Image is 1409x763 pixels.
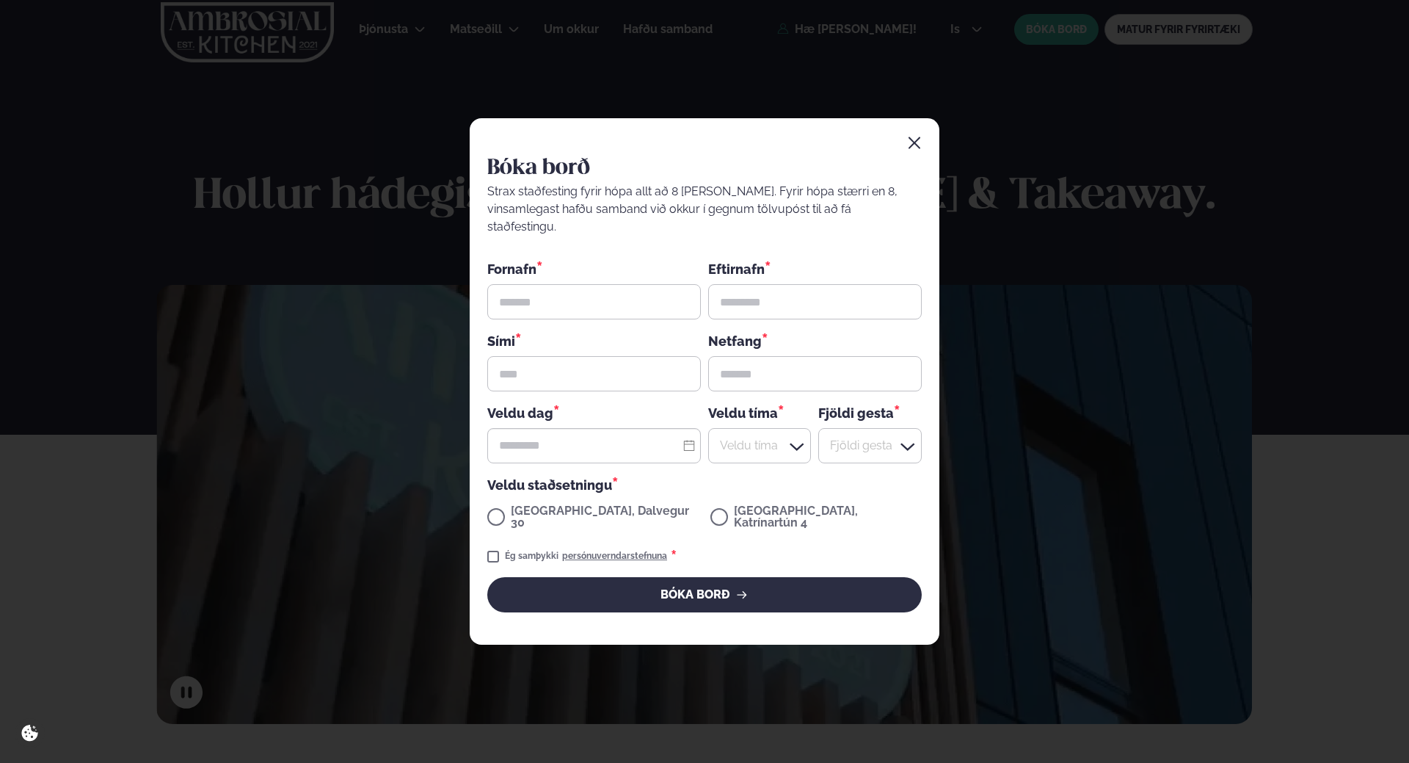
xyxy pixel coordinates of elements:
button: BÓKA BORÐ [487,577,922,612]
div: Eftirnafn [708,259,922,278]
div: Veldu tíma [708,403,811,422]
h2: Bóka borð [487,153,922,183]
a: Cookie settings [15,718,45,748]
div: Fornafn [487,259,701,278]
div: Veldu staðsetningu [487,475,922,493]
div: Ég samþykki [505,548,677,565]
div: Fjöldi gesta [818,403,921,422]
div: Sími [487,331,701,350]
div: Veldu dag [487,403,701,422]
a: persónuverndarstefnuna [562,551,667,563]
div: Strax staðfesting fyrir hópa allt að 8 [PERSON_NAME]. Fyrir hópa stærri en 8, vinsamlegast hafðu ... [487,183,922,236]
div: Netfang [708,331,922,350]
